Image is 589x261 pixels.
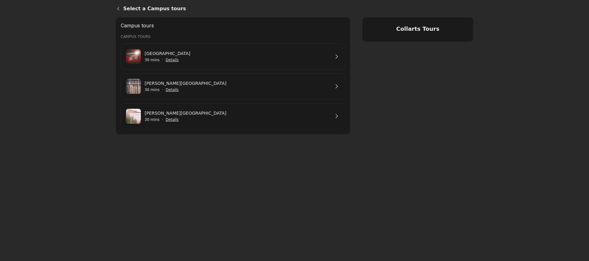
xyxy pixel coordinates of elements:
h4: Collarts Tours [370,25,466,33]
h1: Select a Campus tours [123,5,473,12]
button: Show details for Cromwell St Campus [166,87,179,93]
a: [PERSON_NAME][GEOGRAPHIC_DATA] [145,80,330,87]
button: Show details for George St Campus [166,117,179,123]
a: Back [111,1,123,16]
a: [PERSON_NAME][GEOGRAPHIC_DATA] [145,110,330,117]
a: [GEOGRAPHIC_DATA] [145,50,330,57]
h2: Campus tours [121,22,345,29]
h3: Campus Tours [121,34,345,40]
button: Show details for Wellington St Campus [166,57,179,63]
